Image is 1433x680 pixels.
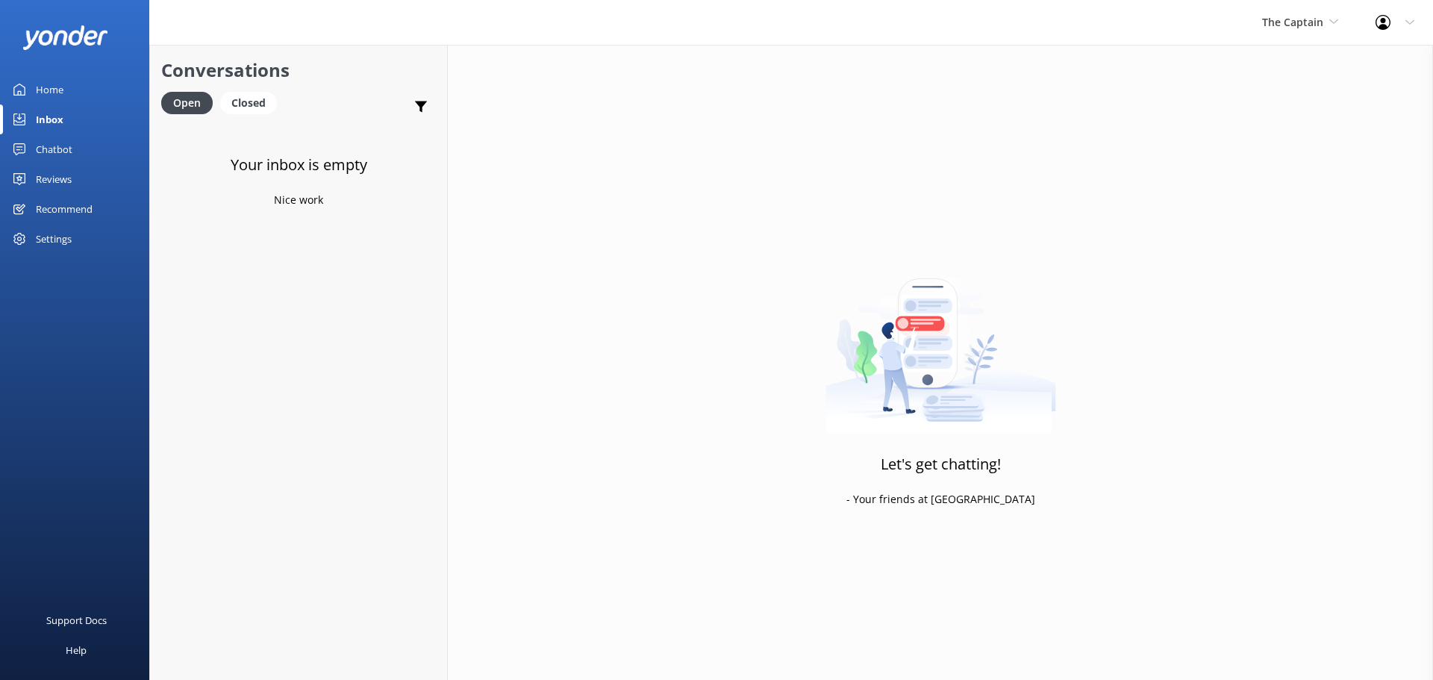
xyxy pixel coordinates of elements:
[36,75,63,105] div: Home
[161,56,436,84] h2: Conversations
[1262,15,1323,29] span: The Captain
[274,192,323,208] p: Nice work
[881,452,1001,476] h3: Let's get chatting!
[36,164,72,194] div: Reviews
[220,94,284,110] a: Closed
[36,224,72,254] div: Settings
[36,194,93,224] div: Recommend
[46,605,107,635] div: Support Docs
[161,92,213,114] div: Open
[36,134,72,164] div: Chatbot
[36,105,63,134] div: Inbox
[846,491,1035,508] p: - Your friends at [GEOGRAPHIC_DATA]
[825,247,1056,434] img: artwork of a man stealing a conversation from at giant smartphone
[220,92,277,114] div: Closed
[22,25,108,50] img: yonder-white-logo.png
[161,94,220,110] a: Open
[231,153,367,177] h3: Your inbox is empty
[66,635,87,665] div: Help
